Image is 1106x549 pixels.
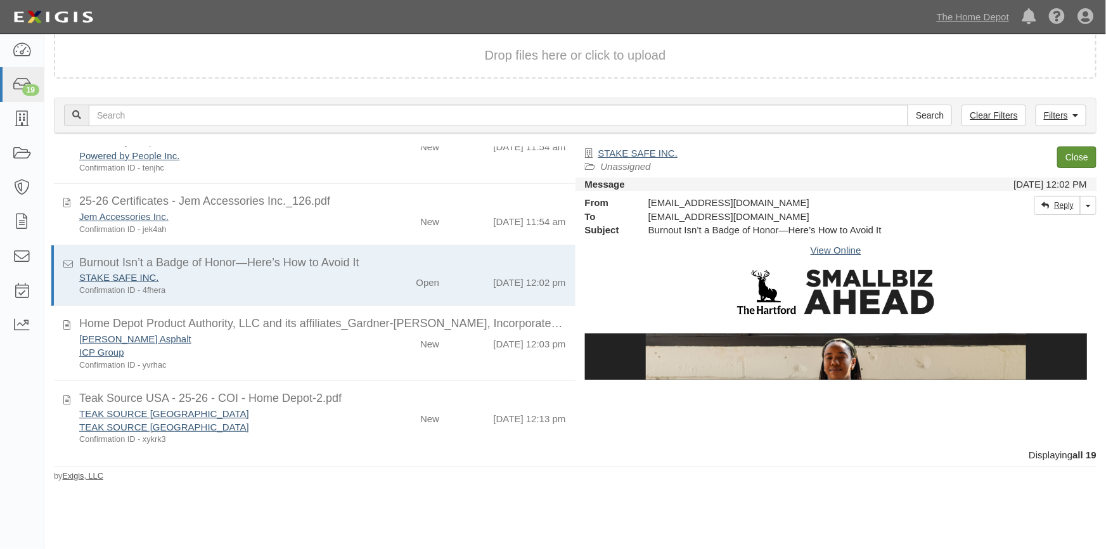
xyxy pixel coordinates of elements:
[576,223,639,236] strong: Subject
[79,333,191,344] a: [PERSON_NAME] Asphalt
[930,4,1015,30] a: The Home Depot
[639,210,957,223] div: party-mtf4rk@sbainsurance.homedepot.com
[420,332,439,351] div: New
[908,105,952,126] input: Search
[494,271,566,289] div: [DATE] 12:02 pm
[79,149,355,162] div: Powered by People Inc.
[1048,9,1065,25] i: Help Center - Complianz
[420,210,439,228] div: New
[961,105,1026,126] a: Clear Filters
[79,210,355,223] div: Jem Accessories Inc.
[79,211,169,222] a: Jem Accessories Inc.
[79,255,566,271] div: Burnout Isn’t a Badge of Honor—Here’s How to Avoid It
[79,193,566,210] div: 25-26 Certificates - Jem Accessories Inc._126.pdf
[598,148,678,158] a: STAKE SAFE INC.
[420,407,439,425] div: New
[494,210,566,228] div: [DATE] 11:54 am
[22,84,39,96] div: 19
[79,150,179,161] a: Powered by People Inc.
[79,391,566,407] div: Teak Source USA - 25-26 - COI - Home Depot-2.pdf
[79,408,249,419] a: TEAK SOURCE [GEOGRAPHIC_DATA]
[811,245,861,255] a: View Online
[1072,449,1096,460] b: all 19
[79,332,355,346] div: Gardner Asphalt
[646,333,1026,467] img: Small business owner resting
[44,448,1106,462] div: Displaying
[79,359,355,371] div: Confirmation ID - yvrhac
[79,434,355,445] div: Confirmation ID - xykrk3
[79,224,355,235] div: Confirmation ID - jek4ah
[79,347,124,358] a: ICP Group
[737,269,935,314] img: Small Biz Ahead Logo
[79,316,566,332] div: Home Depot Product Authority, LLC and its affiliates_Gardner-Gibson, Incorporated_25-26 GL, EXCE ...
[79,420,355,434] div: TEAK SOURCE USA
[1034,196,1081,215] a: Reply
[1013,178,1087,191] div: [DATE] 12:02 PM
[79,272,159,283] a: STAKE SAFE INC.
[639,223,957,236] div: Burnout Isn’t a Badge of Honor—Here’s How to Avoid It
[585,179,625,190] strong: Message
[79,162,355,174] div: Confirmation ID - tenjhc
[601,161,651,172] a: Unassigned
[494,407,566,425] div: [DATE] 12:13 pm
[10,6,97,29] img: logo-5460c22ac91f19d4615b14bd174203de0afe785f0fc80cf4dbbc73dc1793850b.png
[79,422,249,432] a: TEAK SOURCE [GEOGRAPHIC_DATA]
[54,470,103,482] small: by
[89,105,908,126] input: Search
[494,332,566,351] div: [DATE] 12:03 pm
[485,46,666,65] button: Drop files here or click to upload
[416,271,439,289] div: Open
[79,285,355,296] div: Confirmation ID - 4fhera
[576,196,639,209] strong: From
[79,346,355,359] div: ICP Group
[576,210,639,223] strong: To
[639,196,957,209] div: [EMAIL_ADDRESS][DOMAIN_NAME]
[79,407,355,420] div: TEAK SOURCE USA
[1057,146,1096,168] a: Close
[1036,105,1086,126] a: Filters
[62,471,103,481] a: Exigis, LLC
